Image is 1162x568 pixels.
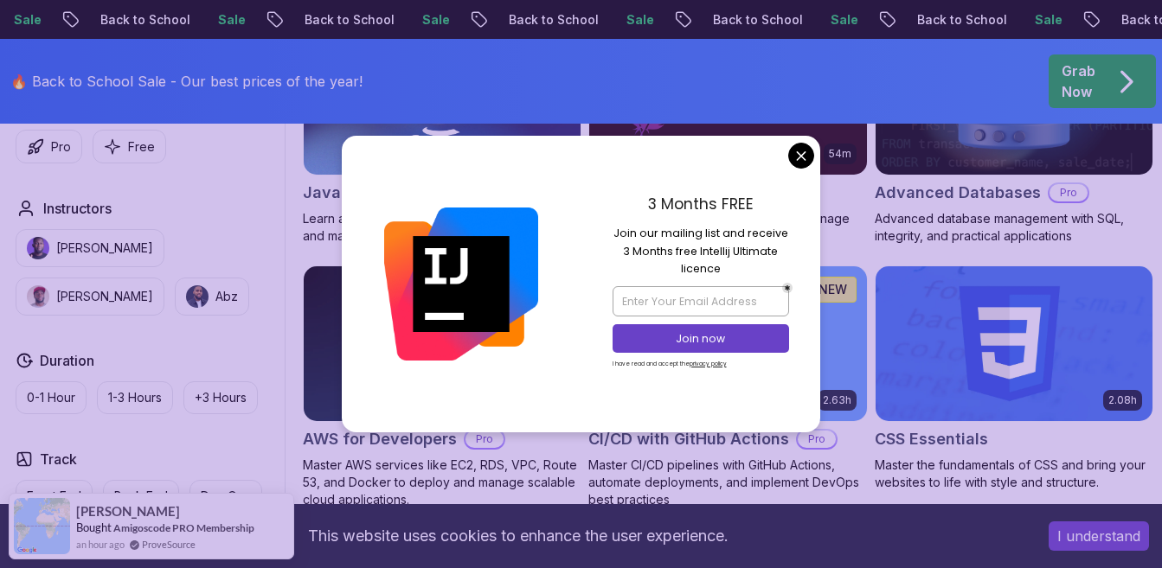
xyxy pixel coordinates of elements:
[93,130,166,163] button: Free
[816,11,871,29] p: Sale
[875,427,988,451] h2: CSS Essentials
[494,11,612,29] p: Back to School
[195,389,247,406] p: +3 Hours
[16,381,87,414] button: 0-1 Hour
[588,456,867,508] p: Master CI/CD pipelines with GitHub Actions, automate deployments, and implement DevOps best pract...
[819,281,847,298] p: NEW
[108,389,162,406] p: 1-3 Hours
[86,11,203,29] p: Back to School
[114,488,168,505] p: Back End
[303,210,581,245] p: Learn advanced Java concepts to build scalable and maintainable applications.
[875,210,1153,245] p: Advanced database management with SQL, integrity, and practical applications
[183,381,258,414] button: +3 Hours
[76,520,112,534] span: Bought
[175,278,249,316] button: instructor imgAbz
[76,504,180,519] span: [PERSON_NAME]
[698,11,816,29] p: Back to School
[27,237,49,259] img: instructor img
[876,266,1152,421] img: CSS Essentials card
[186,285,209,308] img: instructor img
[103,480,179,513] button: Back End
[588,19,867,245] a: Maven Essentials card54mMaven EssentialsProLearn how to use Maven to build and manage your Java p...
[113,520,254,535] a: Amigoscode PRO Membership
[203,11,259,29] p: Sale
[16,278,164,316] button: instructor img[PERSON_NAME]
[588,427,789,451] h2: CI/CD with GitHub Actions
[303,181,459,205] h2: Java for Developers
[303,19,581,245] a: Java for Developers card9.18hJava for DevelopersProLearn advanced Java concepts to build scalable...
[27,285,49,308] img: instructor img
[16,130,82,163] button: Pro
[1050,184,1088,201] p: Pro
[1049,521,1149,551] button: Accept cookies
[902,11,1020,29] p: Back to School
[829,147,851,161] p: 54m
[76,537,125,552] span: an hour ago
[43,198,112,219] h2: Instructors
[875,181,1041,205] h2: Advanced Databases
[1062,61,1095,102] p: Grab Now
[27,389,75,406] p: 0-1 Hour
[16,480,93,513] button: Front End
[40,350,94,371] h2: Duration
[201,488,251,505] p: Dev Ops
[303,265,581,508] a: AWS for Developers card2.73hJUST RELEASEDAWS for DevelopersProMaster AWS services like EC2, RDS, ...
[875,19,1153,245] a: Advanced Databases cardAdvanced DatabasesProAdvanced database management with SQL, integrity, and...
[304,266,581,421] img: AWS for Developers card
[128,138,155,156] p: Free
[1020,11,1075,29] p: Sale
[465,431,504,448] p: Pro
[56,239,153,257] p: [PERSON_NAME]
[16,229,164,267] button: instructor img[PERSON_NAME]
[1108,393,1137,407] p: 2.08h
[875,265,1153,491] a: CSS Essentials card2.08hCSS EssentialsMaster the fundamentals of CSS and bring your websites to l...
[14,498,70,554] img: provesource social proof notification image
[13,517,1023,555] div: This website uses cookies to enhance the user experience.
[189,480,262,513] button: Dev Ops
[408,11,463,29] p: Sale
[798,431,836,448] p: Pro
[823,393,851,407] p: 2.63h
[56,288,153,305] p: [PERSON_NAME]
[612,11,667,29] p: Sale
[215,288,238,305] p: Abz
[40,449,77,469] h2: Track
[142,537,196,552] a: ProveSource
[875,456,1153,491] p: Master the fundamentals of CSS and bring your websites to life with style and structure.
[303,427,457,451] h2: AWS for Developers
[290,11,408,29] p: Back to School
[10,71,363,92] p: 🔥 Back to School Sale - Our best prices of the year!
[303,456,581,508] p: Master AWS services like EC2, RDS, VPC, Route 53, and Docker to deploy and manage scalable cloud ...
[51,138,71,156] p: Pro
[97,381,173,414] button: 1-3 Hours
[27,488,81,505] p: Front End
